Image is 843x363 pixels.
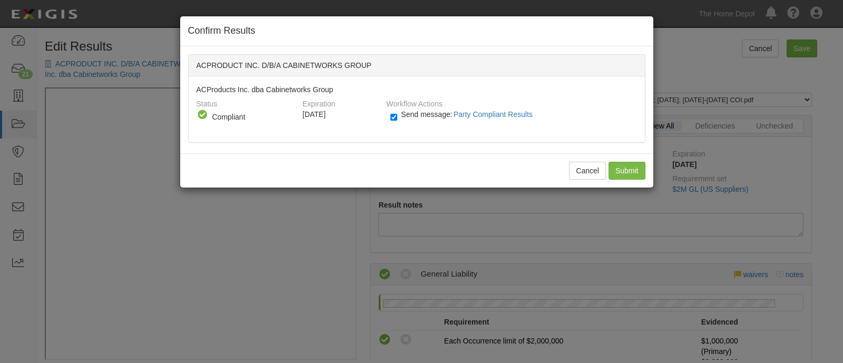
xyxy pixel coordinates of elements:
[386,95,442,109] label: Workflow Actions
[454,110,533,119] span: Party Compliant Results
[401,110,536,119] span: Send message:
[390,111,397,123] input: Send message:Party Compliant Results
[302,95,335,109] label: Expiration
[302,109,378,120] div: [DATE]
[197,95,218,109] label: Status
[453,107,537,121] button: Send message:
[189,76,645,142] div: ACProducts Inc. dba Cabinetworks Group
[197,109,208,121] i: Compliant
[569,162,606,180] button: Cancel
[189,55,645,76] div: ACPRODUCT INC. D/B/A CABINETWORKS GROUP
[188,24,645,38] h4: Confirm Results
[212,112,291,122] div: Compliant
